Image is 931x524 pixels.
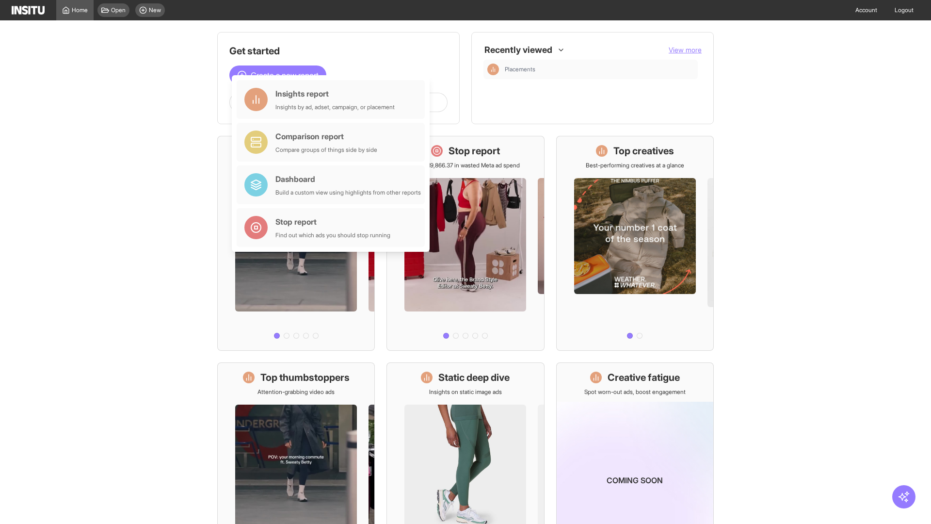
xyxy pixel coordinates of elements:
[149,6,161,14] span: New
[251,69,319,81] span: Create a new report
[386,136,544,351] a: Stop reportSave £19,866.37 in wasted Meta ad spend
[275,131,377,142] div: Comparison report
[669,46,702,54] span: View more
[229,44,448,58] h1: Get started
[275,103,395,111] div: Insights by ad, adset, campaign, or placement
[260,371,350,384] h1: Top thumbstoppers
[429,388,502,396] p: Insights on static image ads
[275,189,421,196] div: Build a custom view using highlights from other reports
[12,6,45,15] img: Logo
[257,388,335,396] p: Attention-grabbing video ads
[72,6,88,14] span: Home
[275,88,395,99] div: Insights report
[275,173,421,185] div: Dashboard
[449,144,500,158] h1: Stop report
[505,65,535,73] span: Placements
[111,6,126,14] span: Open
[556,136,714,351] a: Top creativesBest-performing creatives at a glance
[438,371,510,384] h1: Static deep dive
[586,162,684,169] p: Best-performing creatives at a glance
[217,136,375,351] a: What's live nowSee all active ads instantly
[275,146,377,154] div: Compare groups of things side by side
[505,65,694,73] span: Placements
[487,64,499,75] div: Insights
[275,216,390,228] div: Stop report
[669,45,702,55] button: View more
[275,231,390,239] div: Find out which ads you should stop running
[229,65,326,85] button: Create a new report
[613,144,674,158] h1: Top creatives
[411,162,520,169] p: Save £19,866.37 in wasted Meta ad spend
